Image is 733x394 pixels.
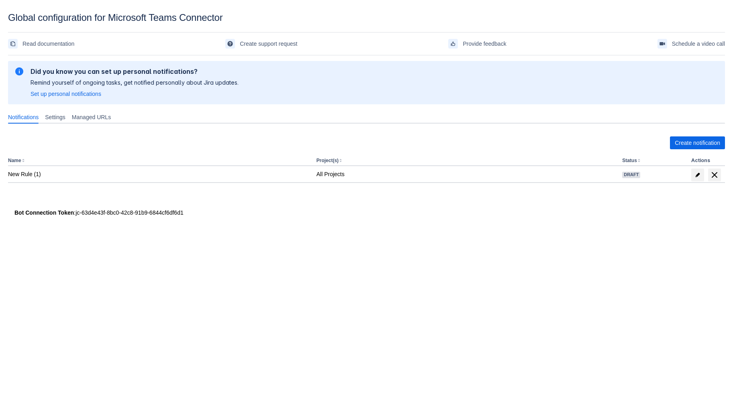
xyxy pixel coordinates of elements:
button: Name [8,158,21,163]
p: Remind yourself of ongoing tasks, get notified personally about Jira updates. [31,79,239,87]
a: Create support request [225,37,297,50]
span: support [227,41,233,47]
a: Read documentation [8,37,74,50]
span: Create support request [240,37,297,50]
a: Provide feedback [448,37,506,50]
div: All Projects [316,170,616,178]
span: feedback [450,41,456,47]
div: : jc-63d4e43f-8bc0-42c8-91b9-6844cf6df6d1 [14,209,719,217]
button: Create notification [670,136,725,149]
span: Create notification [675,136,720,149]
h2: Did you know you can set up personal notifications? [31,67,239,75]
div: New Rule (1) [8,170,310,178]
span: edit [694,172,701,178]
strong: Bot Connection Token [14,209,74,216]
a: Schedule a video call [657,37,725,50]
span: Draft [622,173,640,177]
span: videoCall [659,41,666,47]
span: Managed URLs [72,113,111,121]
span: delete [710,170,719,180]
div: Global configuration for Microsoft Teams Connector [8,12,725,23]
span: information [14,67,24,76]
button: Status [622,158,637,163]
span: Notifications [8,113,39,121]
span: Settings [45,113,65,121]
span: Read documentation [22,37,74,50]
th: Actions [688,156,725,166]
a: Set up personal notifications [31,90,101,98]
button: Project(s) [316,158,339,163]
span: Provide feedback [463,37,506,50]
span: documentation [10,41,16,47]
span: Schedule a video call [672,37,725,50]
